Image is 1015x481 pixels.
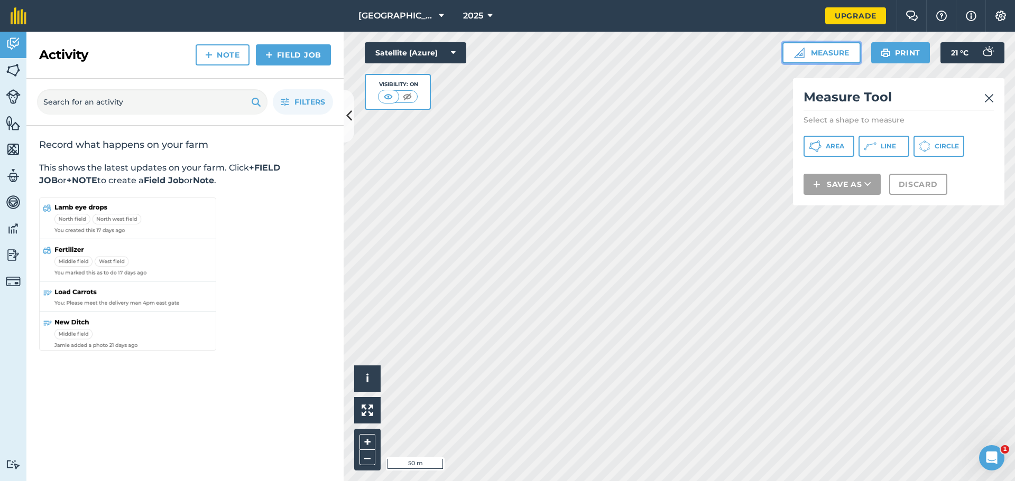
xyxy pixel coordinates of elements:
[804,89,994,110] h2: Measure Tool
[39,162,331,187] p: This shows the latest updates on your farm. Click or to create a or .
[935,11,948,21] img: A question mark icon
[294,96,325,108] span: Filters
[782,42,861,63] button: Measure
[914,136,964,157] button: Circle
[358,10,435,22] span: [GEOGRAPHIC_DATA]
[966,10,976,22] img: svg+xml;base64,PHN2ZyB4bWxucz0iaHR0cDovL3d3dy53My5vcmcvMjAwMC9zdmciIHdpZHRoPSIxNyIgaGVpZ2h0PSIxNy...
[401,91,414,102] img: svg+xml;base64,PHN2ZyB4bWxucz0iaHR0cDovL3d3dy53My5vcmcvMjAwMC9zdmciIHdpZHRoPSI1MCIgaGVpZ2h0PSI0MC...
[6,274,21,289] img: svg+xml;base64,PD94bWwgdmVyc2lvbj0iMS4wIiBlbmNvZGluZz0idXRmLTgiPz4KPCEtLSBHZW5lcmF0b3I6IEFkb2JlIE...
[67,175,97,185] strong: +NOTE
[6,36,21,52] img: svg+xml;base64,PD94bWwgdmVyc2lvbj0iMS4wIiBlbmNvZGluZz0idXRmLTgiPz4KPCEtLSBHZW5lcmF0b3I6IEFkb2JlIE...
[871,42,930,63] button: Print
[366,372,369,385] span: i
[984,92,994,105] img: svg+xml;base64,PHN2ZyB4bWxucz0iaHR0cDovL3d3dy53My5vcmcvMjAwMC9zdmciIHdpZHRoPSIyMiIgaGVpZ2h0PSIzMC...
[804,115,994,125] p: Select a shape to measure
[359,434,375,450] button: +
[6,62,21,78] img: svg+xml;base64,PHN2ZyB4bWxucz0iaHR0cDovL3d3dy53My5vcmcvMjAwMC9zdmciIHdpZHRoPSI1NiIgaGVpZ2h0PSI2MC...
[359,450,375,465] button: –
[362,404,373,416] img: Four arrows, one pointing top left, one top right, one bottom right and the last bottom left
[826,142,844,150] span: Area
[6,168,21,184] img: svg+xml;base64,PD94bWwgdmVyc2lvbj0iMS4wIiBlbmNvZGluZz0idXRmLTgiPz4KPCEtLSBHZW5lcmF0b3I6IEFkb2JlIE...
[804,174,881,195] button: Save as
[804,136,854,157] button: Area
[251,96,261,108] img: svg+xml;base64,PHN2ZyB4bWxucz0iaHR0cDovL3d3dy53My5vcmcvMjAwMC9zdmciIHdpZHRoPSIxOSIgaGVpZ2h0PSIyNC...
[37,89,267,115] input: Search for an activity
[6,221,21,237] img: svg+xml;base64,PD94bWwgdmVyc2lvbj0iMS4wIiBlbmNvZGluZz0idXRmLTgiPz4KPCEtLSBHZW5lcmF0b3I6IEFkb2JlIE...
[794,48,805,58] img: Ruler icon
[196,44,250,65] a: Note
[859,136,909,157] button: Line
[1001,445,1009,454] span: 1
[265,49,273,61] img: svg+xml;base64,PHN2ZyB4bWxucz0iaHR0cDovL3d3dy53My5vcmcvMjAwMC9zdmciIHdpZHRoPSIxNCIgaGVpZ2h0PSIyNC...
[994,11,1007,21] img: A cog icon
[906,11,918,21] img: Two speech bubbles overlapping with the left bubble in the forefront
[144,175,184,185] strong: Field Job
[889,174,947,195] button: Discard
[365,42,466,63] button: Satellite (Azure)
[813,178,820,191] img: svg+xml;base64,PHN2ZyB4bWxucz0iaHR0cDovL3d3dy53My5vcmcvMjAwMC9zdmciIHdpZHRoPSIxNCIgaGVpZ2h0PSIyNC...
[273,89,333,115] button: Filters
[6,194,21,210] img: svg+xml;base64,PD94bWwgdmVyc2lvbj0iMS4wIiBlbmNvZGluZz0idXRmLTgiPz4KPCEtLSBHZW5lcmF0b3I6IEFkb2JlIE...
[354,365,381,392] button: i
[39,138,331,151] h2: Record what happens on your farm
[6,115,21,131] img: svg+xml;base64,PHN2ZyB4bWxucz0iaHR0cDovL3d3dy53My5vcmcvMjAwMC9zdmciIHdpZHRoPSI1NiIgaGVpZ2h0PSI2MC...
[935,142,959,150] span: Circle
[378,80,418,89] div: Visibility: On
[6,142,21,157] img: svg+xml;base64,PHN2ZyB4bWxucz0iaHR0cDovL3d3dy53My5vcmcvMjAwMC9zdmciIHdpZHRoPSI1NiIgaGVpZ2h0PSI2MC...
[6,89,21,104] img: svg+xml;base64,PD94bWwgdmVyc2lvbj0iMS4wIiBlbmNvZGluZz0idXRmLTgiPz4KPCEtLSBHZW5lcmF0b3I6IEFkb2JlIE...
[977,42,998,63] img: svg+xml;base64,PD94bWwgdmVyc2lvbj0iMS4wIiBlbmNvZGluZz0idXRmLTgiPz4KPCEtLSBHZW5lcmF0b3I6IEFkb2JlIE...
[193,175,214,185] strong: Note
[881,46,891,59] img: svg+xml;base64,PHN2ZyB4bWxucz0iaHR0cDovL3d3dy53My5vcmcvMjAwMC9zdmciIHdpZHRoPSIxOSIgaGVpZ2h0PSIyNC...
[6,247,21,263] img: svg+xml;base64,PD94bWwgdmVyc2lvbj0iMS4wIiBlbmNvZGluZz0idXRmLTgiPz4KPCEtLSBHZW5lcmF0b3I6IEFkb2JlIE...
[256,44,331,65] a: Field Job
[881,142,896,150] span: Line
[6,459,21,469] img: svg+xml;base64,PD94bWwgdmVyc2lvbj0iMS4wIiBlbmNvZGluZz0idXRmLTgiPz4KPCEtLSBHZW5lcmF0b3I6IEFkb2JlIE...
[382,91,395,102] img: svg+xml;base64,PHN2ZyB4bWxucz0iaHR0cDovL3d3dy53My5vcmcvMjAwMC9zdmciIHdpZHRoPSI1MCIgaGVpZ2h0PSI0MC...
[951,42,968,63] span: 21 ° C
[825,7,886,24] a: Upgrade
[39,46,88,63] h2: Activity
[940,42,1004,63] button: 21 °C
[205,49,213,61] img: svg+xml;base64,PHN2ZyB4bWxucz0iaHR0cDovL3d3dy53My5vcmcvMjAwMC9zdmciIHdpZHRoPSIxNCIgaGVpZ2h0PSIyNC...
[979,445,1004,470] iframe: Intercom live chat
[463,10,483,22] span: 2025
[11,7,26,24] img: fieldmargin Logo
